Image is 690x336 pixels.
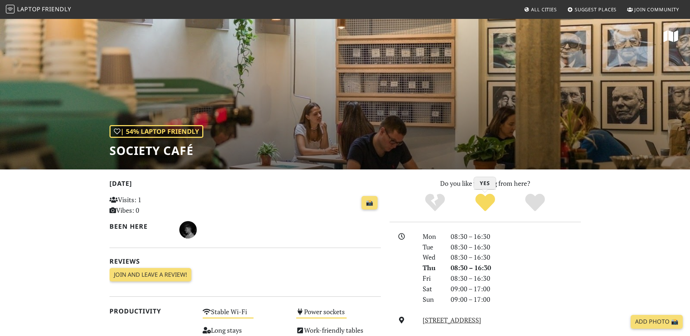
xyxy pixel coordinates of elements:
div: Tue [418,242,446,252]
p: Do you like working from here? [390,178,581,189]
div: Stable Wi-Fi [198,306,292,324]
a: Suggest Places [565,3,620,16]
img: 4630-benjamin.jpg [179,221,197,239]
div: Wed [418,252,446,263]
div: 09:00 – 17:00 [446,284,585,294]
p: Visits: 1 Vibes: 0 [109,195,194,216]
h2: Been here [109,223,171,230]
div: Power sockets [292,306,385,324]
div: 08:30 – 16:30 [446,273,585,284]
div: No [410,193,460,213]
h3: Yes [474,177,496,189]
h1: Society Café [109,144,203,157]
a: 📸 [362,196,378,210]
span: Join Community [634,6,679,13]
div: Sat [418,284,446,294]
span: Laptop [17,5,41,13]
h2: Reviews [109,257,381,265]
a: LaptopFriendly LaptopFriendly [6,3,71,16]
span: Friendly [42,5,71,13]
span: Suggest Places [575,6,617,13]
a: All Cities [521,3,560,16]
div: 08:30 – 16:30 [446,231,585,242]
div: Thu [418,263,446,273]
img: LaptopFriendly [6,5,15,13]
a: Join Community [624,3,682,16]
div: 08:30 – 16:30 [446,242,585,252]
a: [STREET_ADDRESS] [423,316,481,324]
div: Definitely! [510,193,560,213]
div: 08:30 – 16:30 [446,252,585,263]
a: Add Photo 📸 [631,315,683,329]
div: 08:30 – 16:30 [446,263,585,273]
h2: [DATE] [109,180,381,190]
h2: Productivity [109,307,194,315]
div: Yes [460,193,510,213]
div: Fri [418,273,446,284]
a: Join and leave a review! [109,268,191,282]
div: 09:00 – 17:00 [446,294,585,305]
span: Benjamin Kind [179,225,197,233]
div: Mon [418,231,446,242]
div: Sun [418,294,446,305]
div: | 54% Laptop Friendly [109,125,203,138]
span: All Cities [531,6,557,13]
